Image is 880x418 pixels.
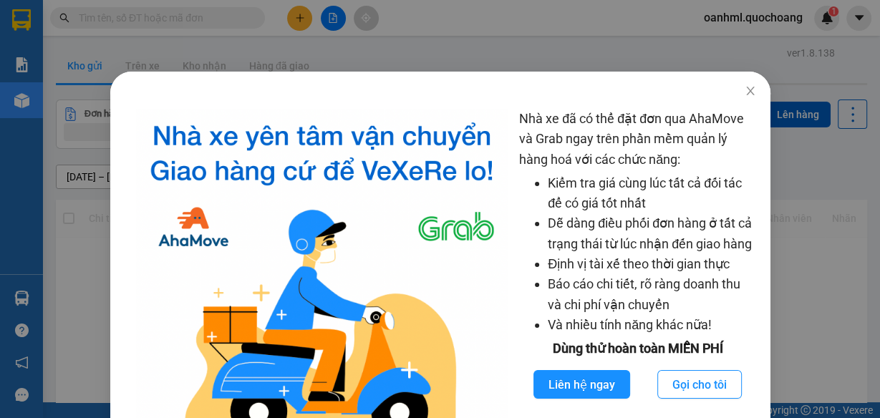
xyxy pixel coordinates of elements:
li: Và nhiều tính năng khác nữa! [548,315,756,335]
span: Liên hệ ngay [548,376,614,394]
li: Báo cáo chi tiết, rõ ràng doanh thu và chi phí vận chuyển [548,274,756,315]
span: Gọi cho tôi [672,376,727,394]
button: Close [730,72,770,112]
button: Gọi cho tôi [657,370,742,399]
li: Kiểm tra giá cùng lúc tất cả đối tác để có giá tốt nhất [548,173,756,214]
li: Dễ dàng điều phối đơn hàng ở tất cả trạng thái từ lúc nhận đến giao hàng [548,213,756,254]
button: Liên hệ ngay [533,370,629,399]
div: Dùng thử hoàn toàn MIỄN PHÍ [519,339,756,359]
span: close [744,85,755,97]
li: Định vị tài xế theo thời gian thực [548,254,756,274]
